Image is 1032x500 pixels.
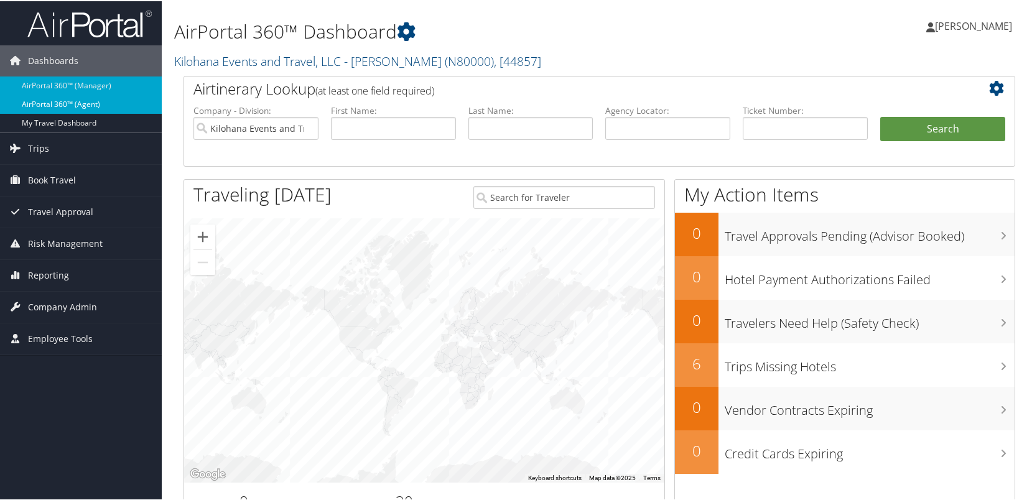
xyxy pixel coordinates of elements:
[743,103,868,116] label: Ticket Number:
[187,465,228,481] img: Google
[27,8,152,37] img: airportal-logo.png
[174,52,541,68] a: Kilohana Events and Travel, LLC - [PERSON_NAME]
[880,116,1005,141] button: Search
[675,180,1015,206] h1: My Action Items
[675,299,1015,342] a: 0Travelers Need Help (Safety Check)
[935,18,1012,32] span: [PERSON_NAME]
[190,223,215,248] button: Zoom in
[331,103,456,116] label: First Name:
[926,6,1025,44] a: [PERSON_NAME]
[190,249,215,274] button: Zoom out
[445,52,494,68] span: ( N80000 )
[643,473,661,480] a: Terms (opens in new tab)
[725,220,1015,244] h3: Travel Approvals Pending (Advisor Booked)
[675,221,718,243] h2: 0
[675,211,1015,255] a: 0Travel Approvals Pending (Advisor Booked)
[28,164,76,195] span: Book Travel
[28,195,93,226] span: Travel Approval
[28,227,103,258] span: Risk Management
[315,83,434,96] span: (at least one field required)
[675,396,718,417] h2: 0
[468,103,593,116] label: Last Name:
[28,259,69,290] span: Reporting
[193,77,936,98] h2: Airtinerary Lookup
[675,308,718,330] h2: 0
[725,394,1015,418] h3: Vendor Contracts Expiring
[725,307,1015,331] h3: Travelers Need Help (Safety Check)
[528,473,582,481] button: Keyboard shortcuts
[675,429,1015,473] a: 0Credit Cards Expiring
[494,52,541,68] span: , [ 44857 ]
[605,103,730,116] label: Agency Locator:
[675,439,718,460] h2: 0
[675,352,718,373] h2: 6
[675,255,1015,299] a: 0Hotel Payment Authorizations Failed
[187,465,228,481] a: Open this area in Google Maps (opens a new window)
[28,132,49,163] span: Trips
[193,180,332,206] h1: Traveling [DATE]
[675,342,1015,386] a: 6Trips Missing Hotels
[28,290,97,322] span: Company Admin
[725,438,1015,461] h3: Credit Cards Expiring
[193,103,318,116] label: Company - Division:
[28,44,78,75] span: Dashboards
[675,386,1015,429] a: 0Vendor Contracts Expiring
[725,351,1015,374] h3: Trips Missing Hotels
[725,264,1015,287] h3: Hotel Payment Authorizations Failed
[589,473,636,480] span: Map data ©2025
[473,185,655,208] input: Search for Traveler
[675,265,718,286] h2: 0
[28,322,93,353] span: Employee Tools
[174,17,741,44] h1: AirPortal 360™ Dashboard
